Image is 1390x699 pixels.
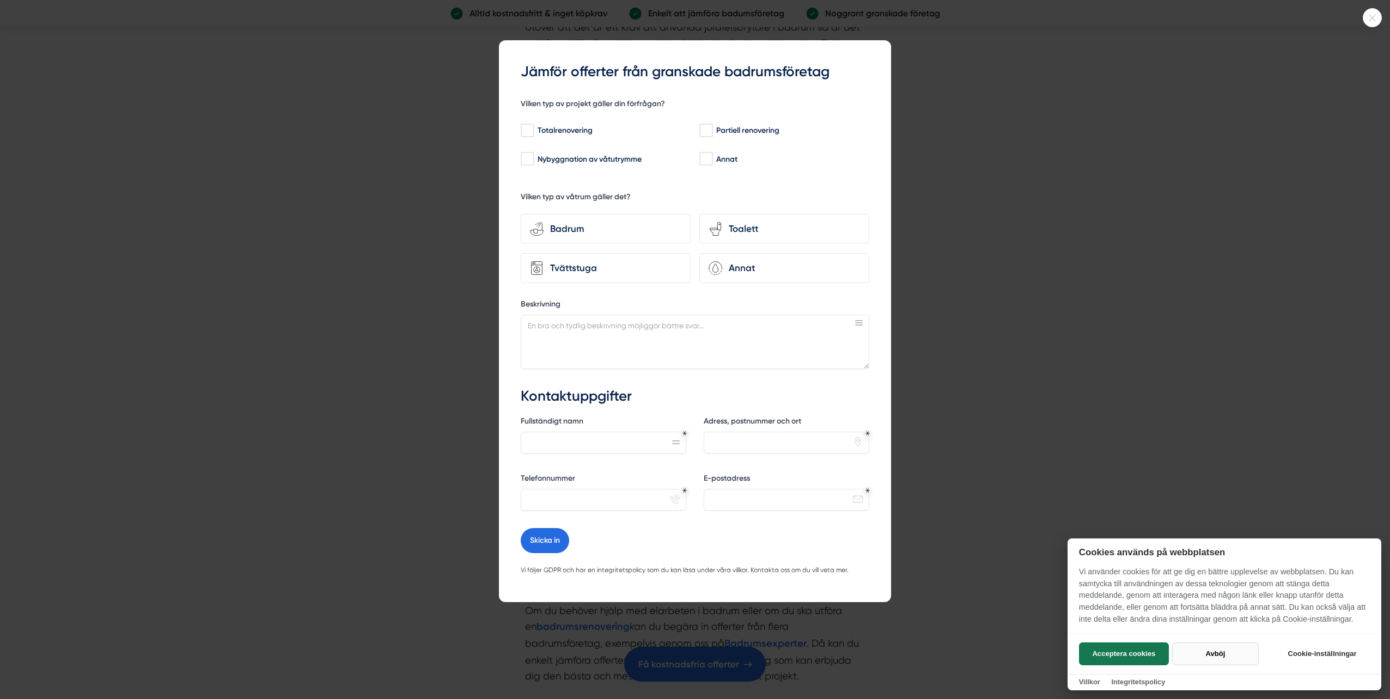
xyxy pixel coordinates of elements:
div: Obligatoriskt [682,488,687,493]
input: Nybyggnation av våtutrymme [521,154,533,164]
h2: Cookies används på webbplatsen [1068,547,1381,557]
button: Acceptera cookies [1079,642,1169,665]
input: Annat [699,154,712,164]
div: Obligatoriskt [865,431,870,436]
h5: Vilken typ av våtrum gäller det? [521,192,631,205]
p: Vi använder cookies för att ge dig en bättre upplevelse av webbplatsen. Du kan samtycka till anvä... [1068,566,1381,633]
h5: Vilken typ av projekt gäller din förfrågan? [521,99,665,112]
button: Avböj [1172,642,1259,665]
input: Partiell renovering [699,125,712,136]
label: Fullständigt namn [521,416,686,430]
label: E-postadress [704,473,869,487]
h3: Jämför offerter från granskade badrumsföretag [521,62,869,82]
a: Integritetspolicy [1111,678,1165,686]
div: Obligatoriskt [865,488,870,493]
input: Totalrenovering [521,125,533,136]
p: Vi följer GDPR och har en integritetspolicy som du kan läsa under våra villkor. Kontakta oss om d... [521,565,869,576]
label: Adress, postnummer och ort [704,416,869,430]
label: Beskrivning [521,299,869,312]
button: Skicka in [521,528,569,553]
button: Cookie-inställningar [1275,642,1370,665]
a: Villkor [1079,678,1100,686]
h3: Kontaktuppgifter [521,387,869,406]
label: Telefonnummer [521,473,686,487]
div: Obligatoriskt [682,431,687,436]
